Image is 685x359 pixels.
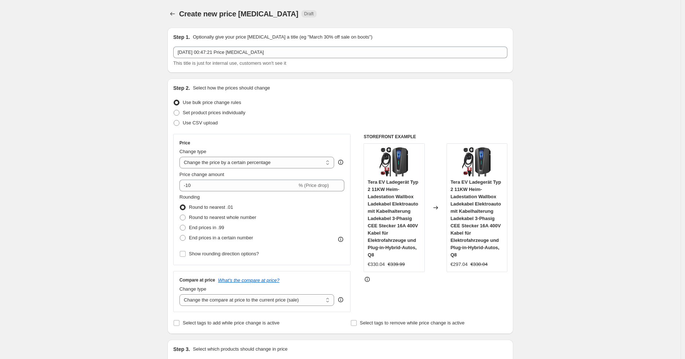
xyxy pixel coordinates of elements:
[189,251,259,256] span: Show rounding direction options?
[451,261,468,268] div: €297.04
[179,180,297,191] input: -15
[179,10,298,18] span: Create new price [MEDICAL_DATA]
[368,261,385,268] div: €330.04
[173,47,507,58] input: 30% off holiday sale
[167,9,178,19] button: Price change jobs
[451,179,501,258] span: Tera EV Ladegerät Typ 2 11KW Heim-Ladestation Wallbox Ladekabel Elektroauto mit Kabelhalterung La...
[337,159,344,166] div: help
[193,84,270,92] p: Select how the prices should change
[173,84,190,92] h2: Step 2.
[179,277,215,283] h3: Compare at price
[179,140,190,146] h3: Price
[179,172,224,177] span: Price change amount
[179,149,206,154] span: Change type
[179,194,200,200] span: Rounding
[183,320,280,326] span: Select tags to add while price change is active
[380,147,409,176] img: 61nozfYFP2L_80x.jpg
[179,286,206,292] span: Change type
[189,204,233,210] span: Round to nearest .01
[471,261,488,268] strike: €330.04
[193,33,372,41] p: Optionally give your price [MEDICAL_DATA] a title (eg "March 30% off sale on boots")
[189,215,256,220] span: Round to nearest whole number
[388,261,405,268] strike: €339.99
[337,296,344,303] div: help
[183,110,245,115] span: Set product prices individually
[173,60,286,66] span: This title is just for internal use, customers won't see it
[304,11,314,17] span: Draft
[368,179,418,258] span: Tera EV Ladegerät Typ 2 11KW Heim-Ladestation Wallbox Ladekabel Elektroauto mit Kabelhalterung La...
[189,235,253,240] span: End prices in a certain number
[183,100,241,105] span: Use bulk price change rules
[218,278,280,283] button: What's the compare at price?
[173,346,190,353] h2: Step 3.
[193,346,288,353] p: Select which products should change in price
[173,33,190,41] h2: Step 1.
[364,134,507,140] h6: STOREFRONT EXAMPLE
[298,183,329,188] span: % (Price drop)
[462,147,491,176] img: 61nozfYFP2L_80x.jpg
[183,120,218,125] span: Use CSV upload
[360,320,465,326] span: Select tags to remove while price change is active
[189,225,224,230] span: End prices in .99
